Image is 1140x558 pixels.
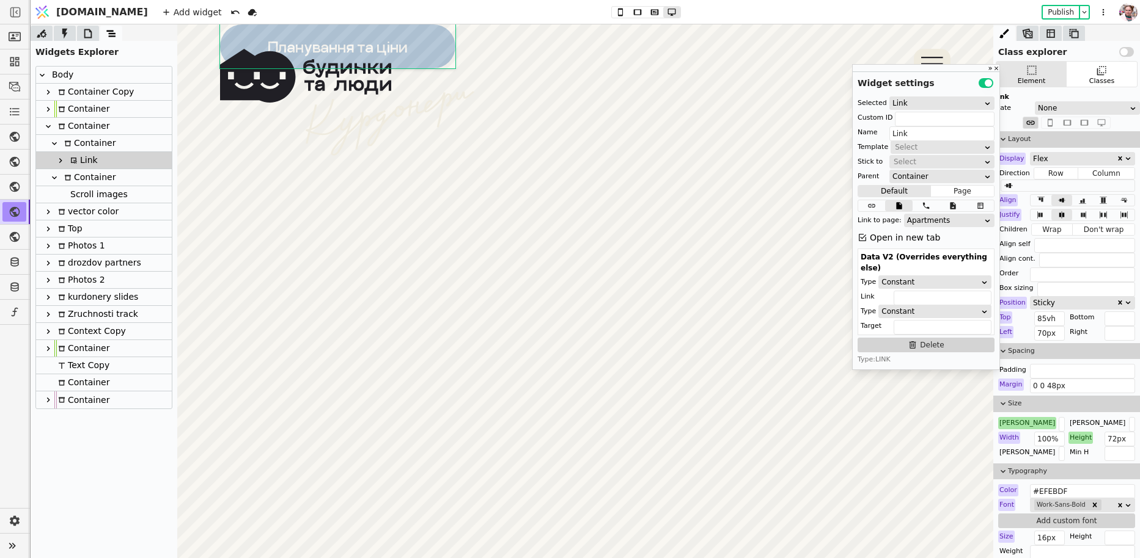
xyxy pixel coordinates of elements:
[36,237,172,255] div: Photos 1
[1034,167,1078,179] button: Row
[36,340,172,357] div: Container
[54,220,83,237] div: Top
[861,252,991,274] div: Data V2 (Overrides everything else)
[1008,346,1135,357] span: Spacing
[56,5,148,20] span: [DOMAIN_NAME]
[1032,223,1073,236] button: Wrap
[54,237,105,254] div: Photos 1
[861,305,876,317] div: Type
[177,24,993,558] iframe: To enrich screen reader interactions, please activate Accessibility in Grammarly extension settings
[858,97,887,109] div: Selected
[998,194,1018,206] div: Align
[1089,76,1114,87] div: Classes
[1073,223,1134,236] button: Don't wrap
[858,156,883,168] div: Stick to
[931,185,994,197] button: Page
[1034,499,1088,510] div: Work-Sans-Bold
[54,118,109,134] div: Container
[36,118,172,135] div: Container
[1068,417,1127,429] div: [PERSON_NAME]
[36,272,172,289] div: Photos 2
[998,311,1012,324] div: Top
[858,112,892,124] div: Custom ID
[1088,499,1101,510] div: Remove Work-Sans-Bold
[998,253,1037,265] div: Align cont.
[61,135,116,151] div: Container
[54,84,134,100] div: Container Copy
[998,209,1021,221] div: Justify
[1033,153,1116,165] div: Flex
[1018,76,1046,87] div: Element
[54,101,109,117] div: Container
[36,135,172,152] div: Container
[67,152,98,168] div: Link
[1068,446,1090,458] div: Min H
[36,169,172,186] div: Container
[1008,399,1135,409] span: Size
[36,391,172,408] div: Container
[998,223,1029,236] div: Children
[54,357,109,374] div: Text Copy
[861,320,881,332] div: Target
[861,291,875,303] div: Link
[36,255,172,272] div: drozdov partners
[159,5,226,20] div: Add widget
[998,297,1027,309] div: Position
[54,391,109,408] div: Container
[36,101,172,118] div: Container
[881,276,980,288] div: Constant
[998,153,1026,165] div: Display
[54,306,138,322] div: Zruchnosti track
[998,513,1135,528] button: Add custom font
[998,531,1015,543] div: Size
[998,484,1018,496] div: Color
[36,84,172,101] div: Container Copy
[1068,311,1095,324] div: Bottom
[870,229,940,246] div: Open in new tab
[54,374,109,391] div: Container
[998,432,1020,444] div: Width
[54,289,138,305] div: kurdonery slides
[31,1,154,24] a: [DOMAIN_NAME]
[998,364,1028,376] div: Padding
[858,141,888,153] div: Template
[1008,134,1135,145] span: Layout
[36,220,172,237] div: Top
[36,203,172,220] div: vector color
[31,41,177,59] div: Widgets Explorer
[1043,6,1079,18] button: Publish
[858,185,931,197] button: Default
[993,92,1140,103] div: Link
[36,289,172,306] div: kurdonery slides
[998,267,1020,280] div: Order
[894,156,982,168] div: Select
[998,167,1031,179] div: Direction
[54,255,141,271] div: drozdov partners
[1068,432,1093,444] div: Height
[881,305,980,317] div: Constant
[892,97,984,109] div: Link
[998,282,1035,294] div: Box sizing
[54,323,126,339] div: Context Copy
[858,170,879,183] div: Parent
[61,169,116,186] div: Container
[48,67,73,83] div: Body
[36,357,172,374] div: Text Copy
[998,499,1015,511] div: Font
[993,41,1140,59] div: Class explorer
[33,1,51,24] img: Logo
[858,126,877,139] div: Name
[998,238,1032,250] div: Align self
[1038,102,1129,114] div: None
[858,338,995,352] button: Delete
[998,326,1013,338] div: Left
[1119,1,1138,23] img: 1611404642663-DSC_1169-po-%D1%81cropped.jpg
[998,545,1024,557] div: Weight
[998,379,1024,391] div: Margin
[36,186,172,203] div: Scroll images
[36,306,172,323] div: Zruchnosti track
[36,323,172,340] div: Context Copy
[1068,326,1089,338] div: Right
[858,355,995,364] div: Type: LINK
[998,417,1056,429] div: [PERSON_NAME]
